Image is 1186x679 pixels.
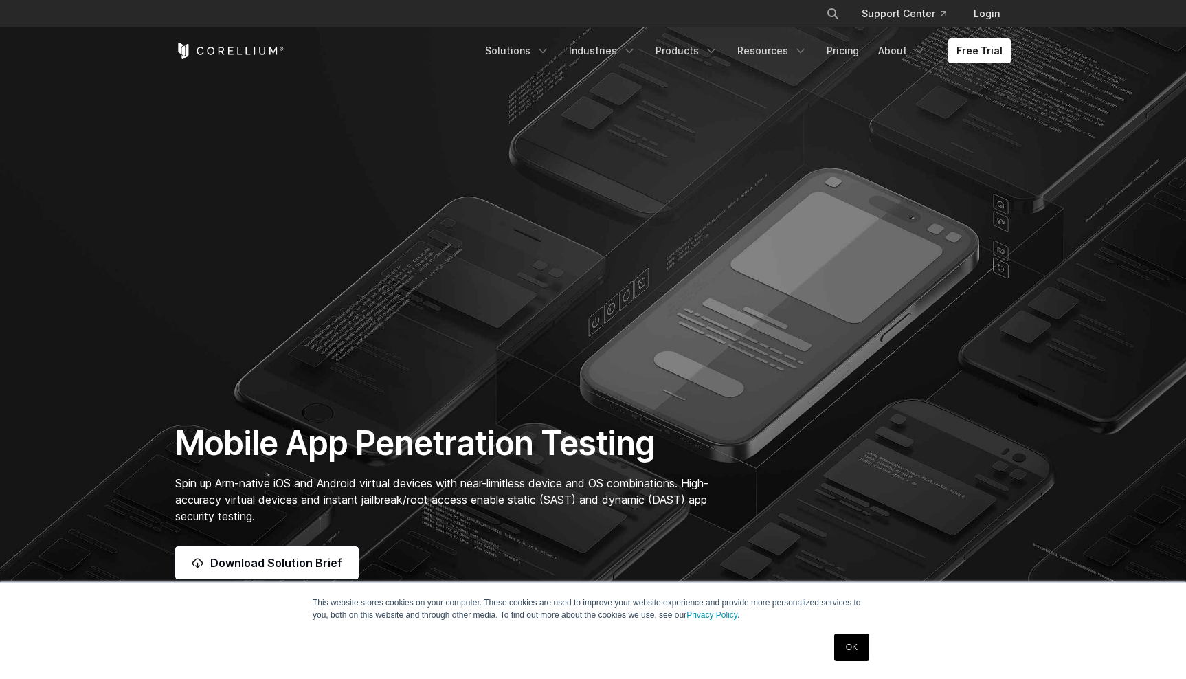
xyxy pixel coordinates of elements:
[820,1,845,26] button: Search
[561,38,645,63] a: Industries
[477,38,558,63] a: Solutions
[809,1,1011,26] div: Navigation Menu
[963,1,1011,26] a: Login
[948,38,1011,63] a: Free Trial
[851,1,957,26] a: Support Center
[175,43,284,59] a: Corellium Home
[818,38,867,63] a: Pricing
[477,38,1011,63] div: Navigation Menu
[175,546,359,579] a: Download Solution Brief
[313,597,873,621] p: This website stores cookies on your computer. These cookies are used to improve your website expe...
[729,38,816,63] a: Resources
[175,476,708,523] span: Spin up Arm-native iOS and Android virtual devices with near-limitless device and OS combinations...
[210,555,342,571] span: Download Solution Brief
[870,38,935,63] a: About
[175,423,723,464] h1: Mobile App Penetration Testing
[834,634,869,661] a: OK
[686,610,739,620] a: Privacy Policy.
[647,38,726,63] a: Products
